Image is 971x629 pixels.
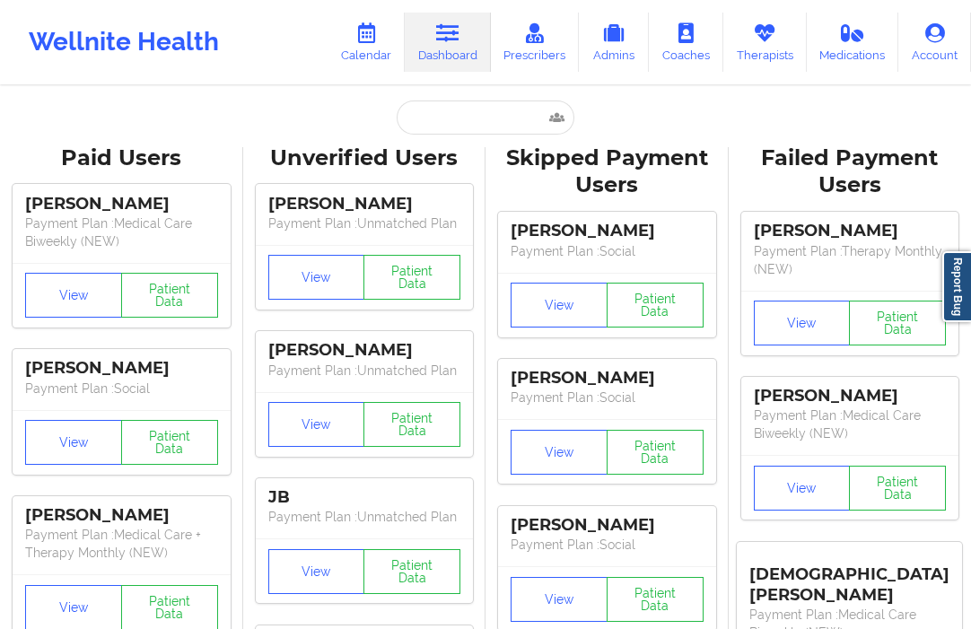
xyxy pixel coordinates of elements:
[723,13,807,72] a: Therapists
[754,466,851,511] button: View
[511,283,608,328] button: View
[511,536,704,554] p: Payment Plan : Social
[498,144,716,200] div: Skipped Payment Users
[607,283,704,328] button: Patient Data
[25,273,122,318] button: View
[511,368,704,389] div: [PERSON_NAME]
[268,340,461,361] div: [PERSON_NAME]
[363,255,460,300] button: Patient Data
[405,13,491,72] a: Dashboard
[25,420,122,465] button: View
[25,505,218,526] div: [PERSON_NAME]
[121,420,218,465] button: Patient Data
[25,526,218,562] p: Payment Plan : Medical Care + Therapy Monthly (NEW)
[649,13,723,72] a: Coaches
[268,214,461,232] p: Payment Plan : Unmatched Plan
[607,577,704,622] button: Patient Data
[849,466,946,511] button: Patient Data
[579,13,649,72] a: Admins
[511,515,704,536] div: [PERSON_NAME]
[754,386,947,406] div: [PERSON_NAME]
[268,487,461,508] div: JB
[754,406,947,442] p: Payment Plan : Medical Care Biweekly (NEW)
[25,214,218,250] p: Payment Plan : Medical Care Biweekly (NEW)
[256,144,474,172] div: Unverified Users
[511,577,608,622] button: View
[754,301,851,345] button: View
[942,251,971,322] a: Report Bug
[741,144,959,200] div: Failed Payment Users
[607,430,704,475] button: Patient Data
[511,221,704,241] div: [PERSON_NAME]
[268,549,365,594] button: View
[807,13,899,72] a: Medications
[25,380,218,397] p: Payment Plan : Social
[754,221,947,241] div: [PERSON_NAME]
[754,242,947,278] p: Payment Plan : Therapy Monthly (NEW)
[25,358,218,379] div: [PERSON_NAME]
[363,402,460,447] button: Patient Data
[363,549,460,594] button: Patient Data
[121,273,218,318] button: Patient Data
[849,301,946,345] button: Patient Data
[268,194,461,214] div: [PERSON_NAME]
[25,194,218,214] div: [PERSON_NAME]
[268,508,461,526] p: Payment Plan : Unmatched Plan
[268,255,365,300] button: View
[898,13,971,72] a: Account
[511,242,704,260] p: Payment Plan : Social
[749,551,949,606] div: [DEMOGRAPHIC_DATA][PERSON_NAME]
[13,144,231,172] div: Paid Users
[511,430,608,475] button: View
[268,362,461,380] p: Payment Plan : Unmatched Plan
[328,13,405,72] a: Calendar
[268,402,365,447] button: View
[511,389,704,406] p: Payment Plan : Social
[491,13,580,72] a: Prescribers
